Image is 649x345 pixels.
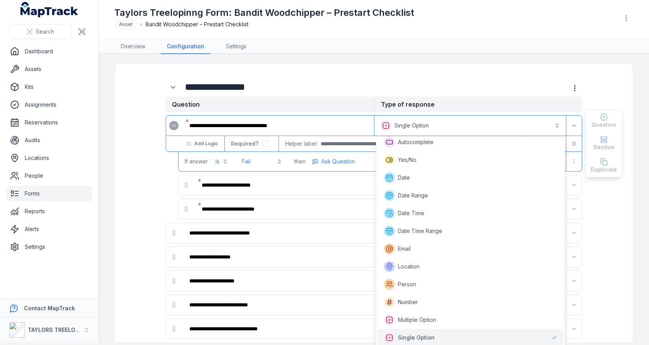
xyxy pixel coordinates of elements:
[398,298,418,306] span: Number
[398,138,433,146] span: Autocomplete
[398,316,436,324] span: Multiple Option
[398,334,435,342] span: Single Option
[285,140,318,148] span: Helper label:
[398,227,442,235] span: Date Time Range
[194,141,218,147] span: Add Logic
[262,141,272,147] input: :rmd:-form-item-label
[398,245,411,253] span: Email
[398,263,420,270] span: Location
[398,280,416,288] span: Person
[398,156,416,164] span: Yes/No
[231,140,262,147] span: Required?
[398,174,410,182] span: Date
[376,117,564,134] button: Single Option
[182,137,223,150] button: Add Logic
[398,192,428,199] span: Date Range
[398,209,424,217] span: Date Time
